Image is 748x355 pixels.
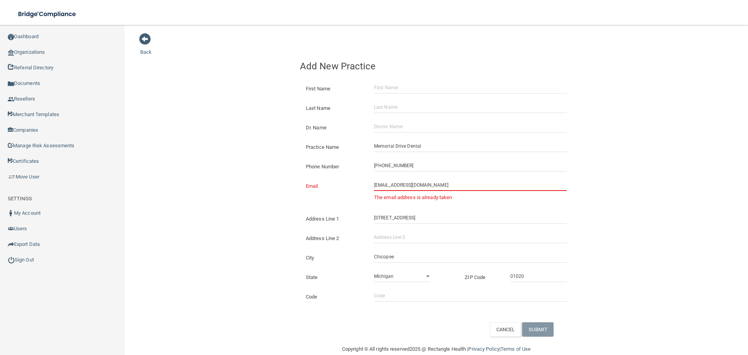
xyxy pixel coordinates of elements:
input: Practice Name [374,140,567,152]
input: Doctor Name [374,121,567,132]
input: Address Line 2 [374,231,567,243]
img: ic_power_dark.7ecde6b1.png [8,256,15,263]
img: icon-users.e205127d.png [8,226,14,232]
label: Dr. Name [300,123,368,132]
input: City [374,251,567,263]
img: icon-documents.8dae5593.png [8,81,14,87]
button: SUBMIT [522,322,554,337]
p: The email address is already taken [374,193,567,202]
label: City [300,253,368,263]
input: Code [374,290,567,302]
img: icon-export.b9366987.png [8,241,14,247]
button: CANCEL [490,322,521,337]
input: _____ [510,270,567,282]
input: Last Name [374,101,567,113]
label: Address Line 2 [300,234,368,243]
a: Back [140,40,152,55]
img: ic_reseller.de258add.png [8,96,14,102]
label: Last Name [300,104,368,113]
img: bridge_compliance_login_screen.278c3ca4.svg [12,6,83,22]
input: Email [374,179,567,191]
input: First Name [374,82,567,94]
input: (___) ___-____ [374,160,567,171]
img: organization-icon.f8decf85.png [8,49,14,56]
label: Practice Name [300,143,368,152]
label: Code [300,292,368,302]
img: briefcase.64adab9b.png [8,173,16,181]
input: Address Line 1 [374,212,567,224]
label: Email [300,182,368,191]
label: Address Line 1 [300,214,368,224]
a: Terms of Use [501,346,531,352]
label: ZIP Code [459,273,505,282]
label: Phone Number [300,162,368,171]
iframe: Drift Widget Chat Controller [613,300,739,331]
label: State [300,273,368,282]
img: ic_user_dark.df1a06c3.png [8,210,14,216]
label: First Name [300,84,368,94]
img: ic_dashboard_dark.d01f4a41.png [8,34,14,40]
label: SETTINGS [8,194,32,203]
a: Privacy Policy [468,346,499,352]
h4: Add New Practice [300,61,573,71]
